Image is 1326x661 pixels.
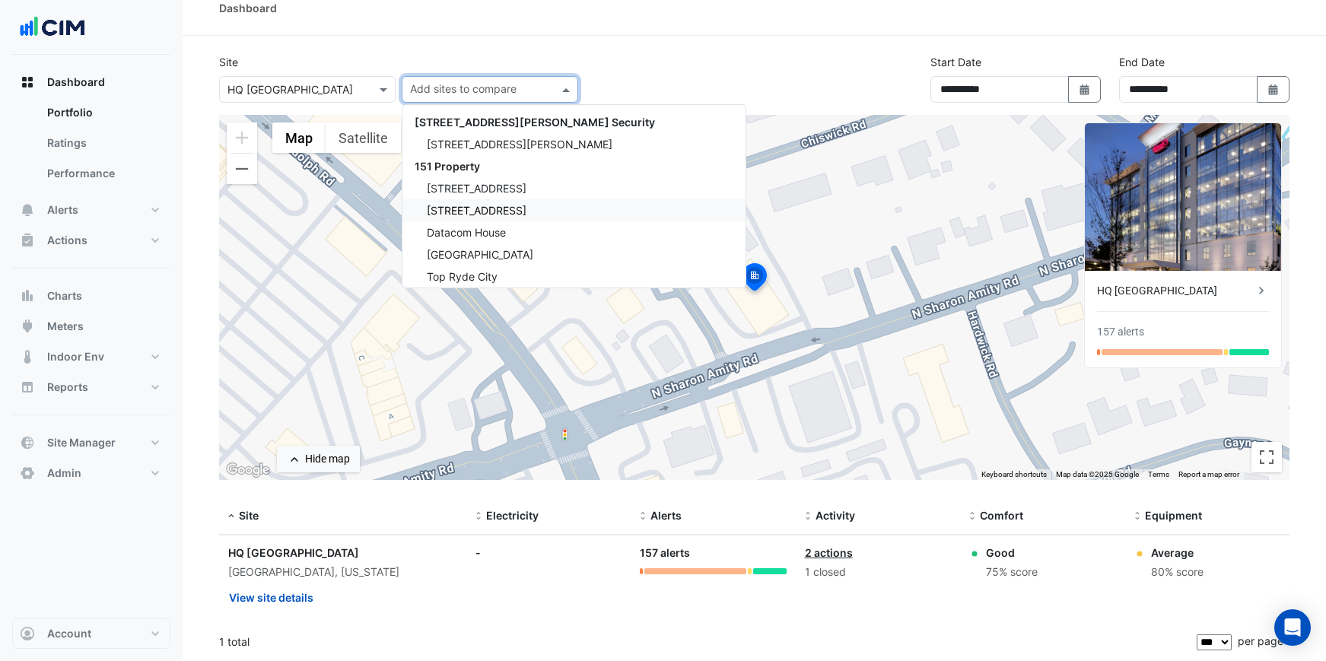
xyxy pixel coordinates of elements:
div: [GEOGRAPHIC_DATA], [US_STATE] [228,564,457,581]
span: per page [1238,634,1283,647]
app-icon: Actions [20,233,35,248]
app-icon: Indoor Env [20,349,35,364]
button: Dashboard [12,67,170,97]
div: Hide map [305,451,350,467]
app-icon: Dashboard [20,75,35,90]
app-icon: Alerts [20,202,35,218]
img: site-pin-selected.svg [738,261,771,297]
span: [GEOGRAPHIC_DATA] [427,248,533,261]
span: Dashboard [47,75,105,90]
div: 80% score [1151,564,1204,581]
button: Reports [12,372,170,402]
button: Zoom out [227,154,257,184]
button: Keyboard shortcuts [981,469,1047,480]
ng-dropdown-panel: Options list [402,104,746,288]
label: End Date [1119,54,1165,70]
button: Show street map [272,122,326,153]
app-icon: Site Manager [20,435,35,450]
button: Show satellite imagery [326,122,401,153]
button: Charts [12,281,170,311]
fa-icon: Select Date [1267,83,1280,96]
a: 2 actions [805,546,853,559]
img: HQ Charlotte [1085,123,1281,271]
span: Site [239,509,259,522]
app-icon: Admin [20,466,35,481]
span: Comfort [980,509,1023,522]
button: Meters [12,311,170,342]
img: Google [223,460,273,480]
span: Alerts [650,509,682,522]
div: 157 alerts [1097,324,1144,340]
span: [STREET_ADDRESS][PERSON_NAME] Security [415,116,655,129]
button: Zoom in [227,122,257,153]
span: Equipment [1145,509,1202,522]
span: Electricity [486,509,539,522]
span: [STREET_ADDRESS] [427,204,526,217]
button: Alerts [12,195,170,225]
div: HQ [GEOGRAPHIC_DATA] [228,545,457,561]
fa-icon: Select Date [1078,83,1092,96]
span: Account [47,626,91,641]
a: Portfolio [35,97,170,128]
span: Datacom House [427,226,506,239]
a: Open this area in Google Maps (opens a new window) [223,460,273,480]
button: Actions [12,225,170,256]
div: Average [1151,545,1204,561]
div: Add sites to compare [408,81,517,100]
button: Site Manager [12,427,170,458]
span: Meters [47,319,84,334]
div: Dashboard [12,97,170,195]
button: Toggle fullscreen view [1251,442,1282,472]
div: Good [986,545,1038,561]
div: 1 total [219,623,1194,661]
span: Indoor Env [47,349,104,364]
button: Admin [12,458,170,488]
span: Admin [47,466,81,481]
span: Reports [47,380,88,395]
div: 157 alerts [640,545,786,562]
span: Charts [47,288,82,303]
app-icon: Reports [20,380,35,395]
label: Site [219,54,238,70]
div: 1 closed [805,564,951,581]
div: Open Intercom Messenger [1274,609,1311,646]
a: Performance [35,158,170,189]
a: Report a map error [1178,470,1239,478]
div: HQ [GEOGRAPHIC_DATA] [1097,283,1254,299]
span: Site Manager [47,435,116,450]
a: Ratings [35,128,170,158]
div: 75% score [986,564,1038,581]
span: Alerts [47,202,78,218]
span: [STREET_ADDRESS][PERSON_NAME] [427,138,612,151]
label: Start Date [930,54,981,70]
app-icon: Meters [20,319,35,334]
button: Indoor Env [12,342,170,372]
button: View site details [228,584,314,611]
span: [STREET_ADDRESS] [427,182,526,195]
a: Terms [1148,470,1169,478]
button: Account [12,618,170,649]
app-icon: Charts [20,288,35,303]
span: Map data ©2025 Google [1056,470,1139,478]
img: Company Logo [18,12,87,43]
div: - [475,545,622,561]
span: 151 Property [415,160,480,173]
button: Hide map [277,446,360,472]
span: Activity [816,509,855,522]
span: Top Ryde City [427,270,498,283]
span: Actions [47,233,87,248]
